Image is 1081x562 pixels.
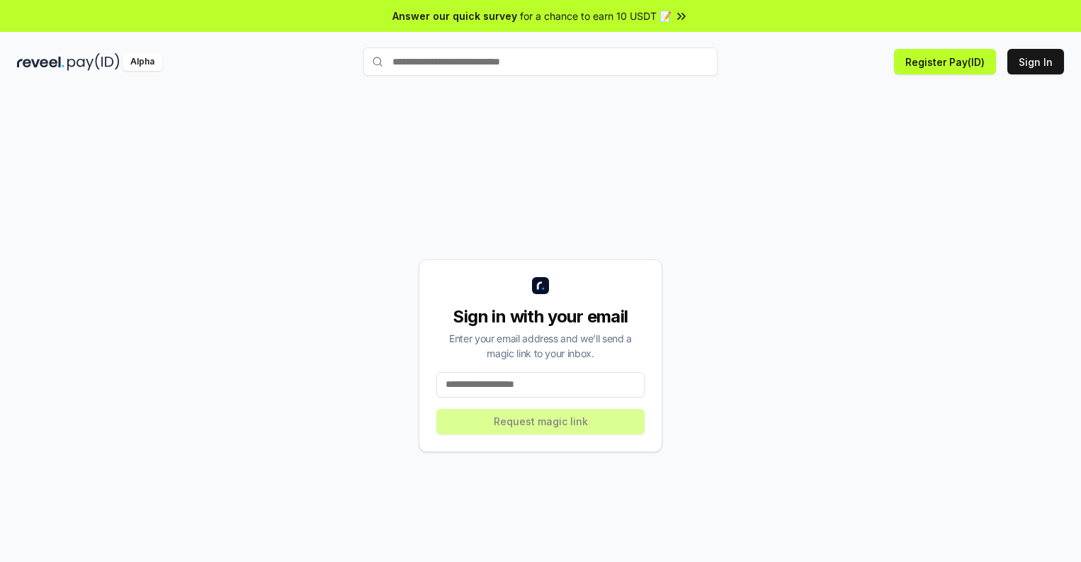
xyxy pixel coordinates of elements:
img: pay_id [67,53,120,71]
div: Enter your email address and we’ll send a magic link to your inbox. [436,331,645,361]
img: reveel_dark [17,53,64,71]
div: Sign in with your email [436,305,645,328]
span: Answer our quick survey [392,9,517,23]
button: Register Pay(ID) [894,49,996,74]
img: logo_small [532,277,549,294]
div: Alpha [123,53,162,71]
button: Sign In [1007,49,1064,74]
span: for a chance to earn 10 USDT 📝 [520,9,672,23]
